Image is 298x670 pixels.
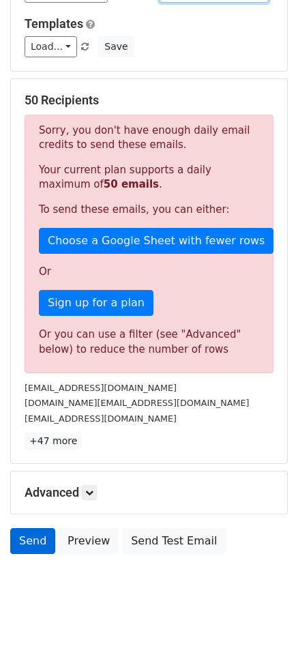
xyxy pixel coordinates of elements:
p: Or [39,265,259,279]
a: Sign up for a plan [39,290,153,316]
div: Or you can use a filter (see "Advanced" below) to reduce the number of rows [39,327,259,358]
a: Load... [25,36,77,57]
h5: 50 Recipients [25,93,273,108]
iframe: Chat Widget [230,605,298,670]
a: +47 more [25,433,82,450]
a: Choose a Google Sheet with fewer rows [39,228,273,254]
small: [EMAIL_ADDRESS][DOMAIN_NAME] [25,413,177,424]
p: Sorry, you don't have enough daily email credits to send these emails. [39,123,259,152]
a: Templates [25,16,83,31]
h5: Advanced [25,485,273,500]
a: Preview [59,528,119,554]
p: To send these emails, you can either: [39,203,259,217]
a: Send [10,528,55,554]
small: [DOMAIN_NAME][EMAIL_ADDRESS][DOMAIN_NAME] [25,398,249,408]
strong: 50 emails [104,178,159,190]
a: Send Test Email [122,528,226,554]
button: Save [98,36,134,57]
small: [EMAIL_ADDRESS][DOMAIN_NAME] [25,383,177,393]
p: Your current plan supports a daily maximum of . [39,163,259,192]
